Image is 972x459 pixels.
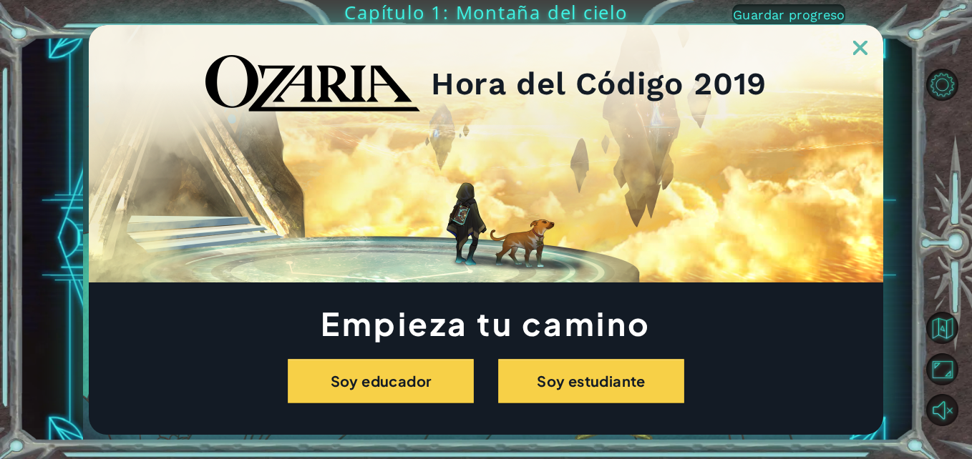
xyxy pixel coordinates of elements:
img: blackOzariaWordmark.png [205,55,420,112]
button: Soy estudiante [498,359,684,403]
img: ExitButton_Dusk.png [853,41,867,55]
h1: Empieza tu camino [89,309,883,337]
button: Soy educador [288,359,474,403]
h2: Hora del Código 2019 [431,70,767,97]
